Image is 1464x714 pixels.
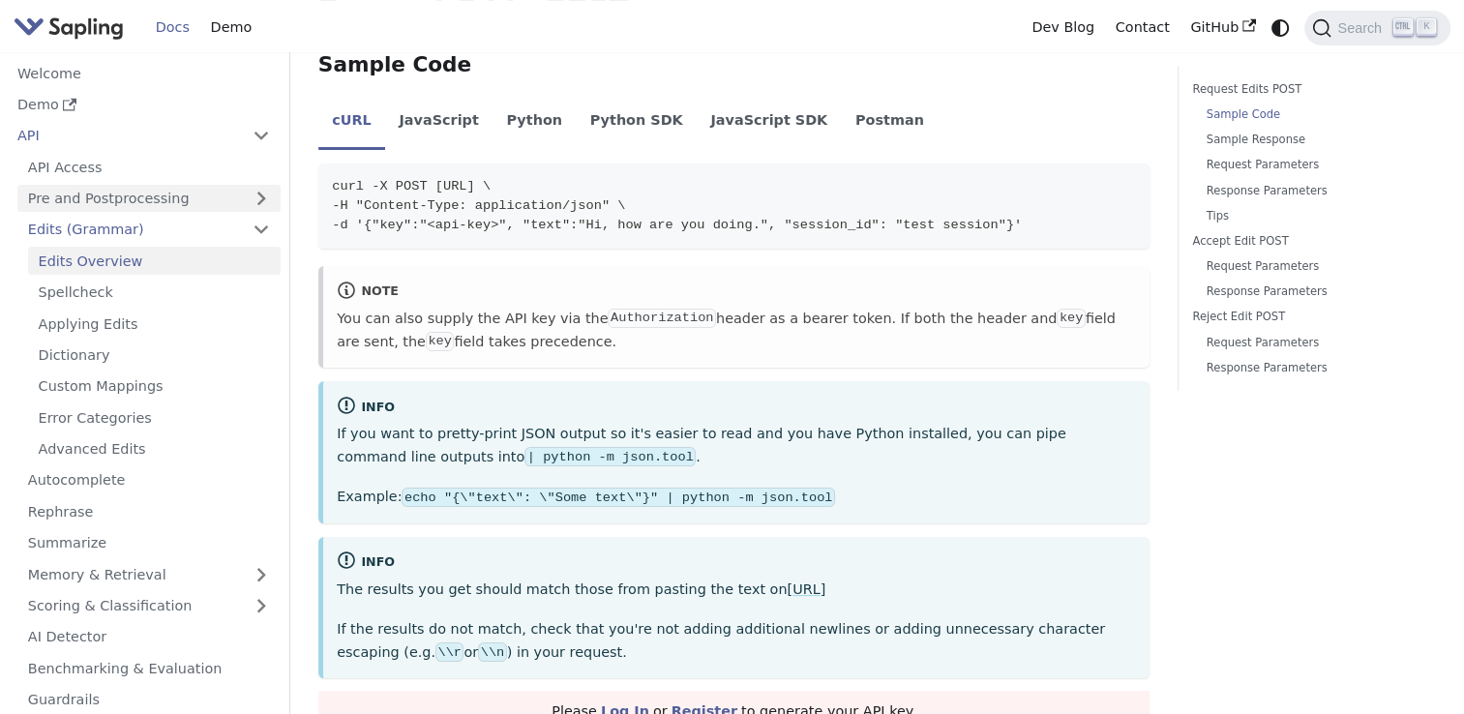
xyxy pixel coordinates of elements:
[1207,283,1422,301] a: Response Parameters
[17,216,281,244] a: Edits (Grammar)
[28,247,281,275] a: Edits Overview
[1207,207,1422,225] a: Tips
[17,529,281,557] a: Summarize
[1021,13,1104,43] a: Dev Blog
[17,185,281,213] a: Pre and Postprocessing
[17,560,281,588] a: Memory & Retrieval
[28,342,281,370] a: Dictionary
[17,592,281,620] a: Scoring & Classification
[318,96,385,150] li: cURL
[337,579,1136,602] p: The results you get should match those from pasting the text on
[17,497,281,525] a: Rephrase
[493,96,576,150] li: Python
[1192,232,1429,251] a: Accept Edit POST
[697,96,842,150] li: JavaScript SDK
[1207,359,1422,377] a: Response Parameters
[1105,13,1180,43] a: Contact
[17,153,281,181] a: API Access
[1207,105,1422,124] a: Sample Code
[435,642,463,662] code: \\r
[1207,257,1422,276] a: Request Parameters
[17,686,281,714] a: Guardrails
[576,96,697,150] li: Python SDK
[332,179,491,193] span: curl -X POST [URL] \
[1207,131,1422,149] a: Sample Response
[1304,11,1449,45] button: Search (Ctrl+K)
[28,403,281,431] a: Error Categories
[28,372,281,401] a: Custom Mappings
[318,52,1150,78] h3: Sample Code
[1207,334,1422,352] a: Request Parameters
[402,488,834,507] code: echo "{\"text\": \"Some text\"}" | python -m json.tool
[14,14,131,42] a: Sapling.ai
[1180,13,1266,43] a: GitHub
[145,13,200,43] a: Docs
[242,122,281,150] button: Collapse sidebar category 'API'
[1192,308,1429,326] a: Reject Edit POST
[608,309,715,328] code: Authorization
[524,447,696,466] code: | python -m json.tool
[385,96,493,150] li: JavaScript
[7,59,281,87] a: Welcome
[17,466,281,494] a: Autocomplete
[1207,182,1422,200] a: Response Parameters
[1192,80,1429,99] a: Request Edits POST
[7,122,242,150] a: API
[17,654,281,682] a: Benchmarking & Evaluation
[1331,20,1393,36] span: Search
[28,310,281,338] a: Applying Edits
[1267,14,1295,42] button: Switch between dark and light mode (currently system mode)
[337,486,1136,509] p: Example:
[332,198,625,213] span: -H "Content-Type: application/json" \
[842,96,939,150] li: Postman
[7,91,281,119] a: Demo
[1207,156,1422,174] a: Request Parameters
[28,435,281,463] a: Advanced Edits
[337,396,1136,419] div: info
[28,279,281,307] a: Spellcheck
[478,642,506,662] code: \\n
[426,332,454,351] code: key
[200,13,262,43] a: Demo
[332,218,1022,232] span: -d '{"key":"<api-key>", "text":"Hi, how are you doing.", "session_id": "test session"}'
[337,618,1136,665] p: If the results do not match, check that you're not adding additional newlines or adding unnecessa...
[337,308,1136,354] p: You can also supply the API key via the header as a bearer token. If both the header and field ar...
[1417,18,1436,36] kbd: K
[14,14,124,42] img: Sapling.ai
[787,581,825,597] a: [URL]
[337,423,1136,469] p: If you want to pretty-print JSON output so it's easier to read and you have Python installed, you...
[337,281,1136,304] div: note
[1057,309,1085,328] code: key
[17,623,281,651] a: AI Detector
[337,550,1136,574] div: info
